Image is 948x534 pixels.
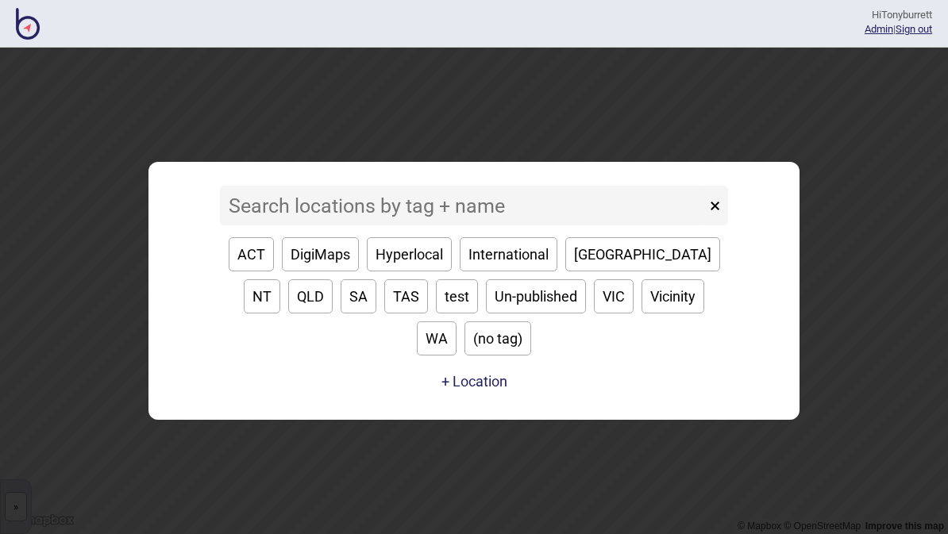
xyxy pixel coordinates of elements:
button: + Location [441,373,507,390]
button: International [460,237,557,271]
button: WA [417,321,457,355]
button: QLD [288,279,333,313]
span: | [865,23,896,35]
button: Vicinity [642,279,704,313]
input: Search locations by tag + name [220,186,706,225]
button: Sign out [896,23,932,35]
img: BindiMaps CMS [16,8,40,40]
button: NT [244,279,280,313]
button: ACT [229,237,274,271]
button: TAS [384,279,428,313]
button: VIC [594,279,634,313]
button: (no tag) [464,321,531,355]
button: test [436,279,478,313]
button: SA [341,279,376,313]
a: Admin [865,23,893,35]
button: × [702,186,728,225]
a: + Location [437,367,511,396]
div: Hi Tonyburrett [865,8,932,22]
button: [GEOGRAPHIC_DATA] [565,237,720,271]
button: Un-published [486,279,586,313]
button: Hyperlocal [367,237,452,271]
button: DigiMaps [282,237,359,271]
